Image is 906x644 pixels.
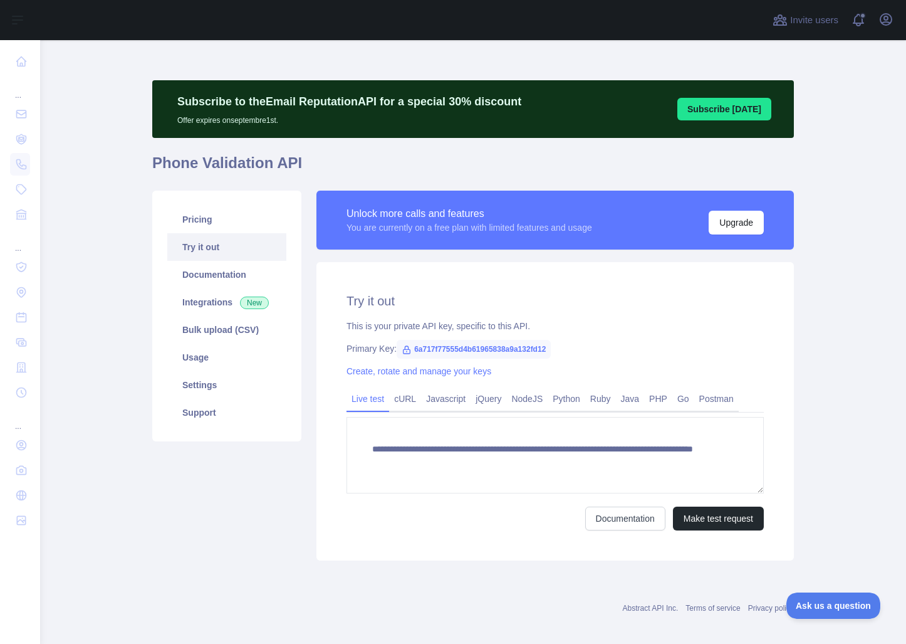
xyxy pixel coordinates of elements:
[786,593,881,619] iframe: Toggle Customer Support
[167,316,286,344] a: Bulk upload (CSV)
[167,261,286,288] a: Documentation
[709,211,764,235] button: Upgrade
[10,228,30,253] div: ...
[346,221,592,234] div: You are currently on a free plan with limited features and usage
[10,406,30,431] div: ...
[167,371,286,399] a: Settings
[152,153,794,183] h1: Phone Validation API
[673,507,764,531] button: Make test request
[167,399,286,426] a: Support
[346,206,592,221] div: Unlock more calls and features
[506,389,548,409] a: NodeJS
[167,233,286,261] a: Try it out
[748,604,794,613] a: Privacy policy
[346,292,764,310] h2: Try it out
[421,389,471,409] a: Javascript
[623,604,679,613] a: Abstract API Inc.
[346,366,491,376] a: Create, rotate and manage your keys
[177,93,521,110] p: Subscribe to the Email Reputation API for a special 30 % discount
[167,206,286,233] a: Pricing
[167,288,286,316] a: Integrations New
[694,389,739,409] a: Postman
[397,340,551,359] span: 6a717f77555d4b61965838a9a132fd12
[677,98,771,120] button: Subscribe [DATE]
[240,297,269,309] span: New
[790,13,838,28] span: Invite users
[685,604,740,613] a: Terms of service
[346,342,764,355] div: Primary Key:
[585,507,665,531] a: Documentation
[346,389,389,409] a: Live test
[672,389,694,409] a: Go
[770,10,841,30] button: Invite users
[346,320,764,332] div: This is your private API key, specific to this API.
[616,389,645,409] a: Java
[167,344,286,371] a: Usage
[471,389,506,409] a: jQuery
[548,389,585,409] a: Python
[389,389,421,409] a: cURL
[10,75,30,100] div: ...
[585,389,616,409] a: Ruby
[644,389,672,409] a: PHP
[177,110,521,125] p: Offer expires on septembre 1st.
